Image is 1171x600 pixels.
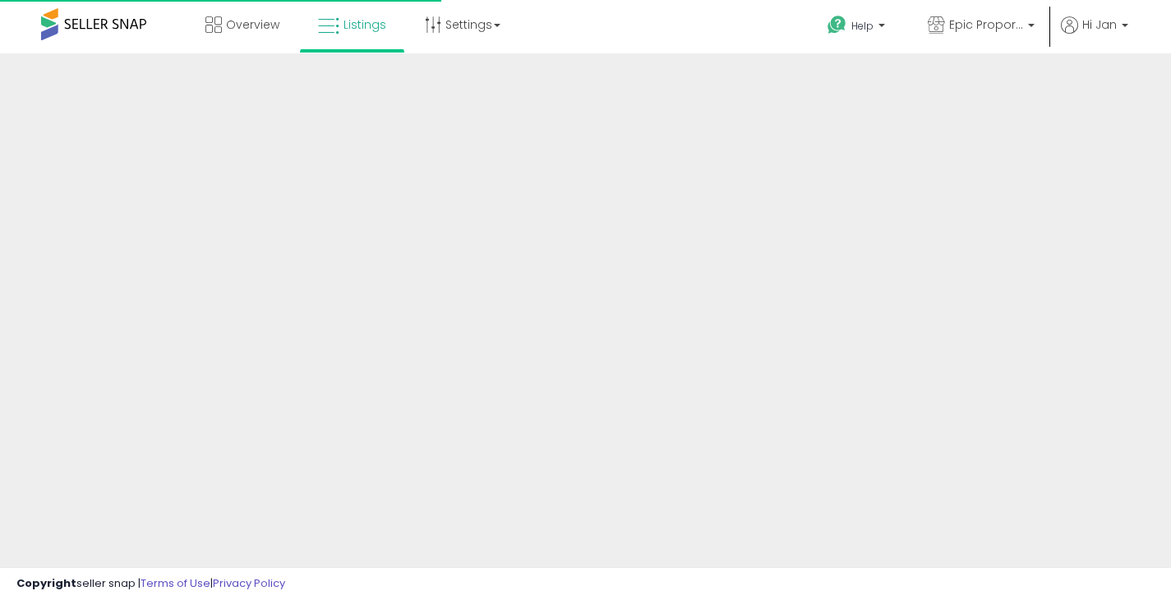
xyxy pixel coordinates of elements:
a: Help [814,2,901,53]
span: Hi Jan [1082,16,1117,33]
a: Terms of Use [141,575,210,591]
div: seller snap | | [16,576,285,592]
span: Help [851,19,874,33]
i: Get Help [827,15,847,35]
strong: Copyright [16,575,76,591]
span: Listings [343,16,386,33]
span: Overview [226,16,279,33]
a: Hi Jan [1061,16,1128,53]
span: Epic Proportions [949,16,1023,33]
a: Privacy Policy [213,575,285,591]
